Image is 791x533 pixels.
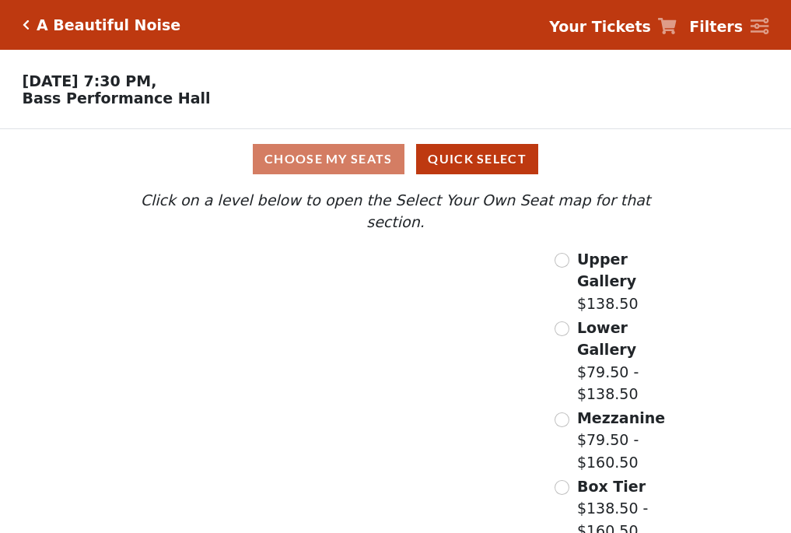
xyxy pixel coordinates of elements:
path: Upper Gallery - Seats Available: 295 [185,256,359,298]
a: Filters [689,16,768,38]
path: Lower Gallery - Seats Available: 74 [198,290,383,349]
a: Click here to go back to filters [23,19,30,30]
strong: Your Tickets [549,18,651,35]
a: Your Tickets [549,16,677,38]
path: Orchestra / Parterre Circle - Seats Available: 22 [282,401,458,507]
p: Click on a level below to open the Select Your Own Seat map for that section. [110,189,681,233]
h5: A Beautiful Noise [37,16,180,34]
label: $79.50 - $160.50 [577,407,681,474]
button: Quick Select [416,144,538,174]
span: Lower Gallery [577,319,636,359]
span: Box Tier [577,478,646,495]
span: Upper Gallery [577,251,636,290]
label: $138.50 [577,248,681,315]
span: Mezzanine [577,409,665,426]
strong: Filters [689,18,743,35]
label: $79.50 - $138.50 [577,317,681,405]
